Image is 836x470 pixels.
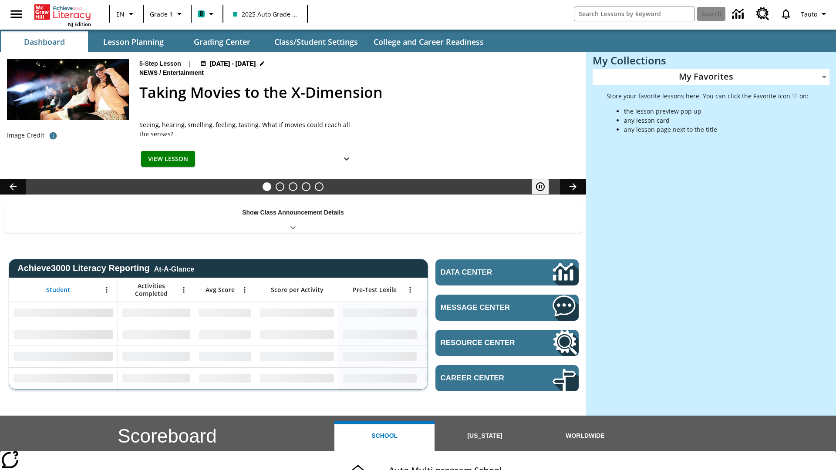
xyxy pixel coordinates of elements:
p: Image Credit [7,131,44,140]
button: Language: EN, Select a language [112,6,140,22]
button: Lesson Planning [90,31,177,52]
button: Worldwide [535,421,635,451]
button: Slide 2 Do You Want Fries With That? [276,182,284,191]
div: No Data, [195,367,256,389]
button: Open Menu [238,283,251,296]
div: No Data, [118,346,195,367]
div: No Data, [118,324,195,346]
div: Home [34,3,91,27]
li: any lesson card [624,116,809,125]
input: search field [574,7,694,21]
div: At-A-Glance [154,264,194,273]
span: / [159,69,161,76]
p: 5-Step Lesson [139,59,181,68]
a: Data Center [435,259,579,285]
span: Career Center [441,374,526,383]
span: B [199,8,203,19]
li: any lesson page next to the title [624,125,809,134]
span: EN [116,10,125,19]
div: No Data, [118,367,195,389]
a: Career Center [435,365,579,391]
span: Grade 1 [150,10,173,19]
button: Dashboard [1,31,88,52]
span: Entertainment [163,68,206,78]
span: Message Center [441,303,526,312]
button: Boost Class color is teal. Change class color [194,6,220,22]
div: No Data, [421,346,504,367]
button: Photo credit: Photo by The Asahi Shimbun via Getty Images [44,128,62,144]
button: View Lesson [141,151,195,167]
button: Grading Center [179,31,266,52]
button: Lesson carousel, Next [560,179,586,195]
a: Resource Center, Will open in new tab [751,2,775,26]
span: Achieve3000 Literacy Reporting [17,263,194,273]
a: Message Center [435,295,579,321]
a: Notifications [775,3,797,25]
button: Slide 3 Cars of the Future? [289,182,297,191]
button: Show Details [338,151,355,167]
div: Pause [532,179,558,195]
h2: Taking Movies to the X-Dimension [139,81,576,104]
div: No Data, [195,302,256,324]
button: Slide 1 Taking Movies to the X-Dimension [263,182,271,191]
div: No Data, [421,302,504,324]
p: Store your favorite lessons here. You can click the Favorite icon ♡ on: [607,91,809,101]
h3: My Collections [593,54,829,67]
img: Panel in front of the seats sprays water mist to the happy audience at a 4DX-equipped theater. [7,59,129,120]
div: Show Class Announcement Details [4,203,582,233]
span: [DATE] - [DATE] [210,59,256,68]
li: the lesson preview pop up [624,107,809,116]
button: Open Menu [177,283,190,296]
div: My Favorites [593,69,829,85]
a: Resource Center, Will open in new tab [435,330,579,356]
div: Seeing, hearing, smelling, feeling, tasting. What if movies could reach all the senses? [139,120,357,138]
p: Show Class Announcement Details [242,208,344,217]
span: Tauto [801,10,817,19]
div: No Data, [421,367,504,389]
button: [US_STATE] [435,421,535,451]
button: Aug 18 - Aug 24 Choose Dates [199,59,267,68]
span: Resource Center [441,339,526,347]
button: Open Menu [404,283,417,296]
div: No Data, [195,324,256,346]
button: Pause [532,179,549,195]
button: Slide 4 Pre-release lesson [302,182,310,191]
span: Score per Activity [271,286,324,294]
button: Grade: Grade 1, Select a grade [146,6,188,22]
button: Profile/Settings [797,6,833,22]
button: College and Career Readiness [367,31,491,52]
button: Open Menu [100,283,113,296]
a: Data Center [727,2,751,26]
div: No Data, [195,346,256,367]
a: Home [34,3,91,21]
span: NJ Edition [68,21,91,27]
div: No Data, [421,324,504,346]
span: Activities Completed [122,282,180,298]
span: 2025 Auto Grade 1 A [233,10,297,19]
span: Avg Score [206,286,235,294]
span: | [188,59,192,68]
div: No Data, [118,302,195,324]
span: Student [46,286,70,294]
button: School [334,421,435,451]
button: Slide 5 Career Lesson [315,182,324,191]
button: Class/Student Settings [267,31,365,52]
button: Open side menu [3,1,29,27]
span: News [139,68,159,78]
span: Data Center [441,268,523,277]
span: Pre-Test Lexile [353,286,397,294]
